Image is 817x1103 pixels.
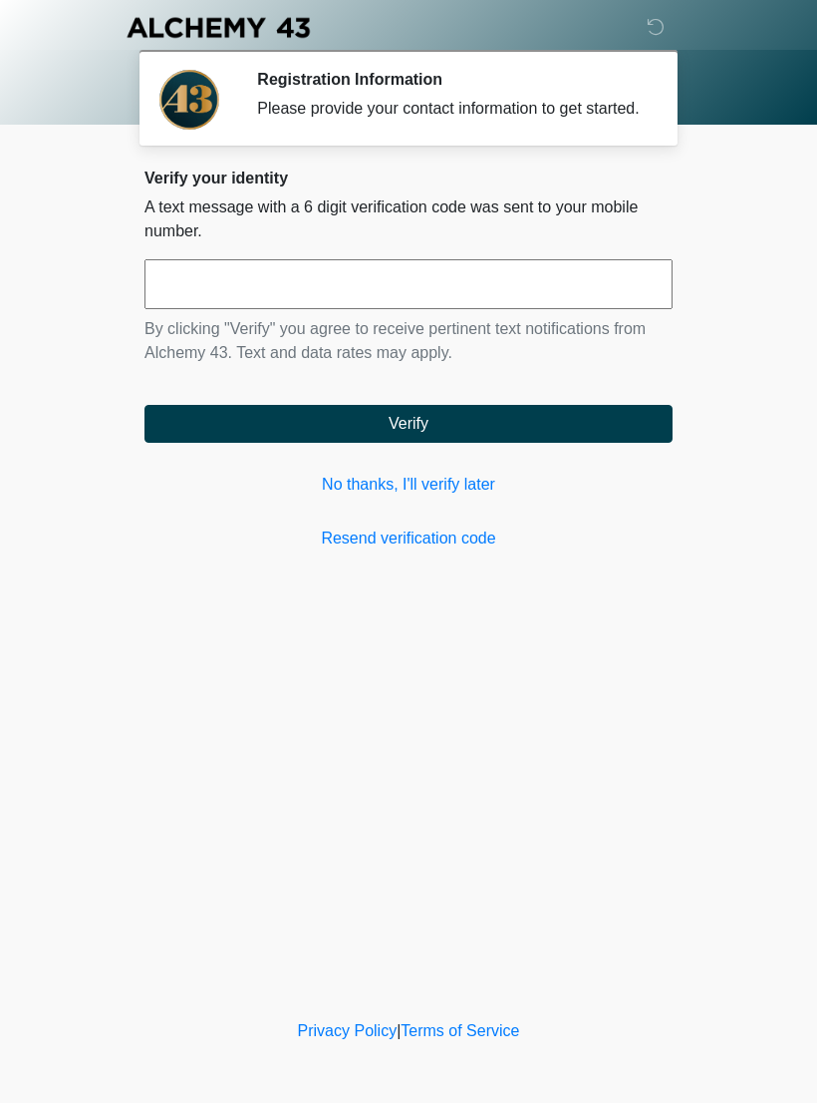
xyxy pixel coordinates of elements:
[159,70,219,130] img: Agent Avatar
[144,473,673,497] a: No thanks, I'll verify later
[144,317,673,365] p: By clicking "Verify" you agree to receive pertinent text notifications from Alchemy 43. Text and ...
[257,97,643,121] div: Please provide your contact information to get started.
[397,1022,401,1039] a: |
[144,195,673,243] p: A text message with a 6 digit verification code was sent to your mobile number.
[401,1022,519,1039] a: Terms of Service
[298,1022,398,1039] a: Privacy Policy
[144,405,673,443] button: Verify
[144,527,673,551] a: Resend verification code
[144,169,673,187] h2: Verify your identity
[125,15,312,40] img: Alchemy 43 Logo
[257,70,643,89] h2: Registration Information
